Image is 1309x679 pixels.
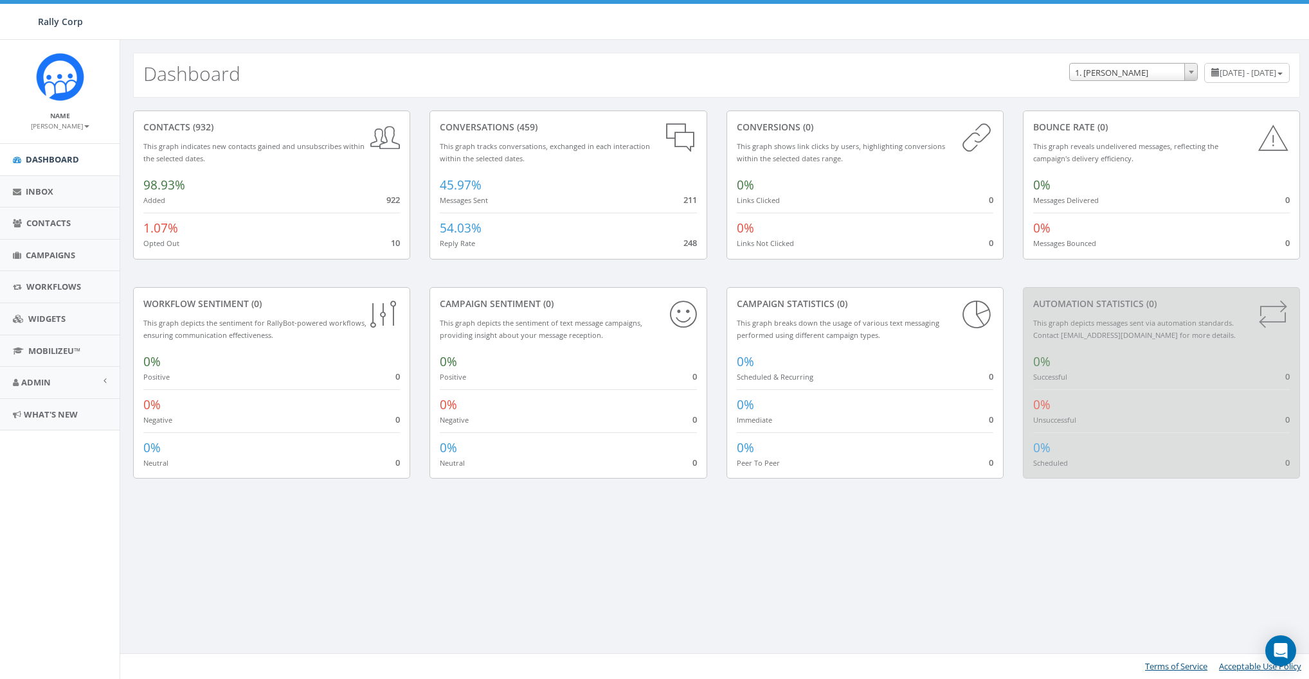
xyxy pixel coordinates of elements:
[1033,353,1051,370] span: 0%
[440,195,488,205] small: Messages Sent
[26,281,81,292] span: Workflows
[143,177,185,193] span: 98.93%
[31,119,89,131] a: [PERSON_NAME]
[395,371,400,382] span: 0
[1144,297,1157,310] span: (0)
[440,458,465,468] small: Neutral
[737,415,772,425] small: Immediate
[440,415,469,425] small: Negative
[989,237,993,249] span: 0
[440,177,482,193] span: 45.97%
[737,458,780,468] small: Peer To Peer
[692,371,697,382] span: 0
[1033,121,1290,134] div: Bounce Rate
[26,249,75,261] span: Campaigns
[1220,67,1276,78] span: [DATE] - [DATE]
[1219,660,1301,672] a: Acceptable Use Policy
[1285,371,1290,382] span: 0
[1033,220,1051,236] span: 0%
[391,237,400,249] span: 10
[143,458,168,468] small: Neutral
[1033,396,1051,413] span: 0%
[737,121,993,134] div: conversions
[28,313,66,324] span: Widgets
[440,396,457,413] span: 0%
[440,372,466,382] small: Positive
[143,372,170,382] small: Positive
[440,238,475,248] small: Reply Rate
[989,414,993,425] span: 0
[1069,63,1198,81] span: 1. James Martin
[440,297,696,310] div: Campaign Sentiment
[24,409,78,420] span: What's New
[1033,458,1068,468] small: Scheduled
[143,439,161,456] span: 0%
[1033,415,1076,425] small: Unsuccessful
[1033,238,1096,248] small: Messages Bounced
[737,220,754,236] span: 0%
[737,353,754,370] span: 0%
[440,439,457,456] span: 0%
[737,177,754,193] span: 0%
[440,318,642,340] small: This graph depicts the sentiment of text message campaigns, providing insight about your message ...
[1285,457,1290,468] span: 0
[989,371,993,382] span: 0
[143,353,161,370] span: 0%
[38,15,83,28] span: Rally Corp
[26,217,71,229] span: Contacts
[1033,297,1290,310] div: Automation Statistics
[36,53,84,101] img: Icon_1.png
[143,396,161,413] span: 0%
[737,396,754,413] span: 0%
[440,353,457,370] span: 0%
[249,297,262,310] span: (0)
[737,195,780,205] small: Links Clicked
[26,186,53,197] span: Inbox
[1070,64,1197,82] span: 1. James Martin
[1033,177,1051,193] span: 0%
[1033,372,1067,382] small: Successful
[143,121,400,134] div: contacts
[143,220,178,236] span: 1.07%
[143,318,366,340] small: This graph depicts the sentiment for RallyBot-powered workflows, ensuring communication effective...
[190,121,213,133] span: (932)
[143,141,365,163] small: This graph indicates new contacts gained and unsubscribes within the selected dates.
[1033,195,1099,205] small: Messages Delivered
[1285,414,1290,425] span: 0
[737,439,754,456] span: 0%
[800,121,813,133] span: (0)
[440,220,482,236] span: 54.03%
[541,297,554,310] span: (0)
[395,457,400,468] span: 0
[737,372,813,382] small: Scheduled & Recurring
[737,297,993,310] div: Campaign Statistics
[143,238,179,248] small: Opted Out
[440,121,696,134] div: conversations
[31,121,89,130] small: [PERSON_NAME]
[143,415,172,425] small: Negative
[50,111,70,120] small: Name
[514,121,537,133] span: (459)
[1145,660,1207,672] a: Terms of Service
[737,141,945,163] small: This graph shows link clicks by users, highlighting conversions within the selected dates range.
[386,194,400,206] span: 922
[21,376,51,388] span: Admin
[28,345,80,357] span: MobilizeU™
[395,414,400,425] span: 0
[1033,141,1218,163] small: This graph reveals undelivered messages, reflecting the campaign's delivery efficiency.
[989,457,993,468] span: 0
[989,194,993,206] span: 0
[692,414,697,425] span: 0
[143,195,165,205] small: Added
[143,63,240,84] h2: Dashboard
[692,457,697,468] span: 0
[1033,439,1051,456] span: 0%
[1265,635,1296,666] div: Open Intercom Messenger
[737,238,794,248] small: Links Not Clicked
[143,297,400,310] div: Workflow Sentiment
[835,297,847,310] span: (0)
[26,154,79,165] span: Dashboard
[683,237,697,249] span: 248
[440,141,650,163] small: This graph tracks conversations, exchanged in each interaction within the selected dates.
[737,318,939,340] small: This graph breaks down the usage of various text messaging performed using different campaign types.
